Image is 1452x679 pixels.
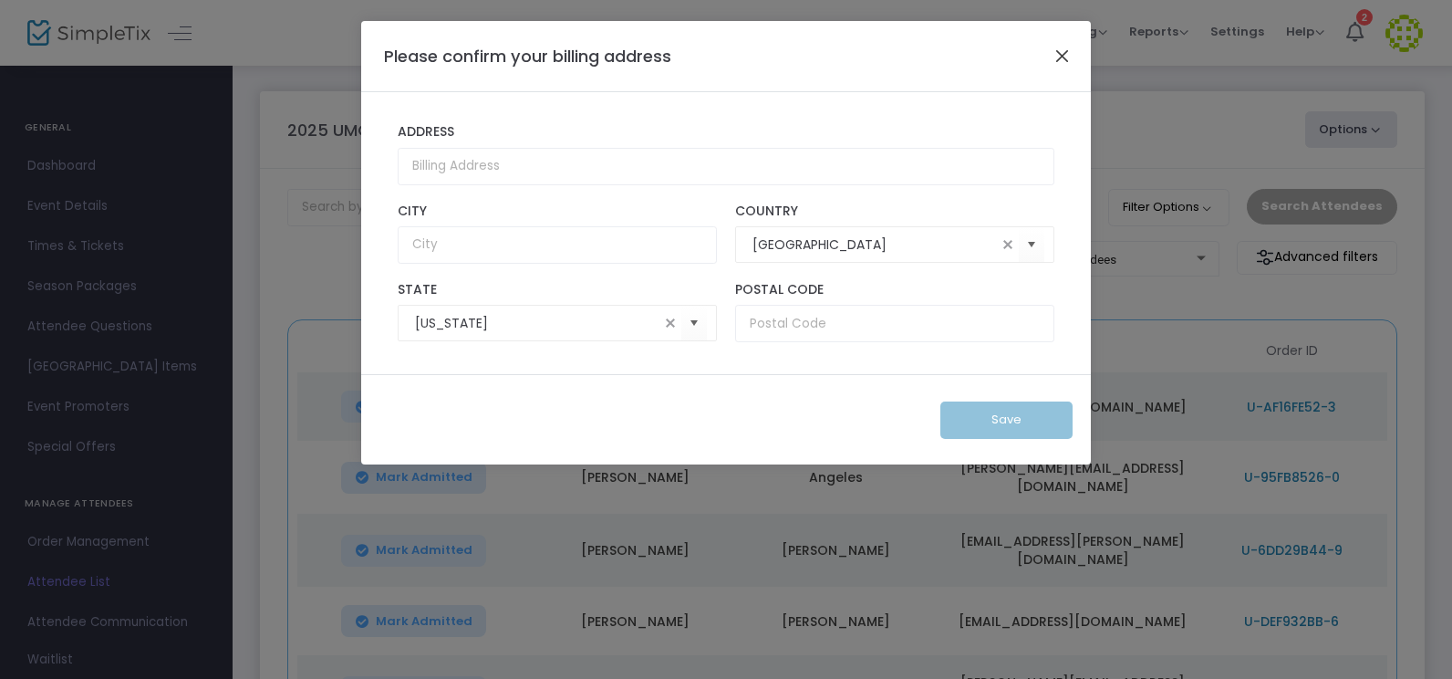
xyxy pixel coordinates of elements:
[384,44,671,68] h4: Please confirm your billing address
[398,226,717,264] input: City
[659,312,681,334] span: clear
[735,305,1054,342] input: Postal Code
[415,314,659,333] input: Select State
[398,124,1054,141] label: Address
[1051,44,1074,68] button: Close
[681,305,707,342] button: Select
[398,148,1054,185] input: Billing Address
[735,204,1054,220] label: Country
[398,204,717,220] label: City
[735,282,1054,298] label: Postal Code
[997,234,1019,256] span: clear
[752,235,997,255] input: Select Country
[1019,226,1044,264] button: Select
[398,282,717,298] label: State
